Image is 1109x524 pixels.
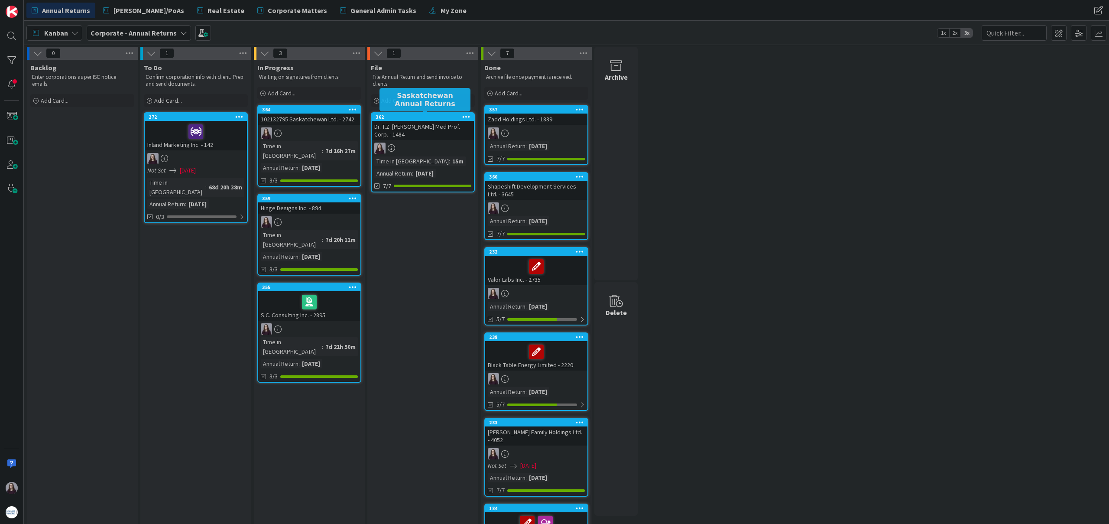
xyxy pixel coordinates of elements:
[257,194,361,276] a: 359Hinge Designs Inc. - 894BCTime in [GEOGRAPHIC_DATA]:7d 20h 11mAnnual Return:[DATE]3/3
[485,341,587,371] div: Black Table Energy Limited - 2220
[41,97,68,104] span: Add Card...
[525,302,527,311] span: :
[156,212,164,221] span: 0/3
[261,323,272,335] img: BC
[44,28,68,38] span: Kanban
[485,173,587,200] div: 360Shapeshift Development Services Ltd. - 3645
[605,72,628,82] div: Archive
[386,48,401,59] span: 1
[186,199,209,209] div: [DATE]
[252,3,332,18] a: Corporate Matters
[485,373,587,384] div: BC
[485,114,587,125] div: Zadd Holdings Ltd. - 1839
[145,153,247,164] div: BC
[30,63,57,72] span: Backlog
[268,5,327,16] span: Corporate Matters
[495,89,522,97] span: Add Card...
[485,448,587,459] div: BC
[484,247,588,325] a: 232Valor Labs Inc. - 2735BCAnnual Return:[DATE]5/7
[520,461,536,470] span: [DATE]
[261,359,298,368] div: Annual Return
[32,74,133,88] p: Enter corporations as per ISC notice emails.
[489,334,587,340] div: 238
[484,172,588,240] a: 360Shapeshift Development Services Ltd. - 3645BCAnnual Return:[DATE]7/7
[261,163,298,172] div: Annual Return
[488,373,499,384] img: BC
[527,141,549,151] div: [DATE]
[258,323,360,335] div: BC
[485,426,587,446] div: [PERSON_NAME] Family Holdings Ltd. - 4052
[500,48,515,59] span: 7
[6,6,18,18] img: Visit kanbanzone.com
[262,284,360,290] div: 355
[258,283,360,321] div: 355S.C. Consulting Inc. - 2895
[374,143,386,154] img: BC
[525,216,527,226] span: :
[525,141,527,151] span: :
[147,153,159,164] img: BC
[485,504,587,512] div: 184
[412,169,413,178] span: :
[488,448,499,459] img: BC
[484,63,501,72] span: Done
[374,169,412,178] div: Annual Return
[488,462,506,469] i: Not Set
[485,106,587,114] div: 357
[98,3,189,18] a: [PERSON_NAME]/PoAs
[371,63,382,72] span: File
[300,252,322,261] div: [DATE]
[489,420,587,426] div: 283
[937,29,949,37] span: 1x
[269,176,278,185] span: 3/3
[485,288,587,299] div: BC
[371,112,475,192] a: 362Dr. T.Z. [PERSON_NAME] Med Prof. Corp. - 1484BCTime in [GEOGRAPHIC_DATA]:15mAnnual Return:[DAT...
[42,5,90,16] span: Annual Returns
[372,113,474,140] div: 362Dr. T.Z. [PERSON_NAME] Med Prof. Corp. - 1484
[485,256,587,285] div: Valor Labs Inc. - 2735
[145,113,247,150] div: 272Inland Marketing Inc. - 142
[322,342,323,352] span: :
[485,248,587,285] div: 232Valor Labs Inc. - 2735
[257,63,294,72] span: In Progress
[257,105,361,187] a: 364102132795 Saskatchewan Ltd. - 2742BCTime in [GEOGRAPHIC_DATA]:7d 16h 27mAnnual Return:[DATE]3/3
[372,113,474,121] div: 362
[298,252,300,261] span: :
[496,154,505,163] span: 7/7
[91,29,177,37] b: Corporate - Annual Returns
[488,141,525,151] div: Annual Return
[496,400,505,409] span: 5/7
[485,419,587,426] div: 283
[484,332,588,411] a: 238Black Table Energy Limited - 2220BCAnnual Return:[DATE]5/7
[113,5,184,16] span: [PERSON_NAME]/PoAs
[6,482,18,494] img: BC
[982,25,1047,41] input: Quick Filter...
[376,114,474,120] div: 362
[323,342,358,352] div: 7d 21h 50m
[261,230,322,249] div: Time in [GEOGRAPHIC_DATA]
[496,486,505,495] span: 7/7
[484,105,588,165] a: 357Zadd Holdings Ltd. - 1839BCAnnual Return:[DATE]7/7
[145,113,247,121] div: 272
[258,202,360,214] div: Hinge Designs Inc. - 894
[261,252,298,261] div: Annual Return
[147,199,185,209] div: Annual Return
[374,156,449,166] div: Time in [GEOGRAPHIC_DATA]
[949,29,961,37] span: 2x
[268,89,295,97] span: Add Card...
[335,3,422,18] a: General Admin Tasks
[149,114,247,120] div: 272
[269,265,278,274] span: 3/3
[488,387,525,397] div: Annual Return
[298,163,300,172] span: :
[258,127,360,139] div: BC
[383,91,467,108] h5: Saskatchewan Annual Returns
[154,97,182,104] span: Add Card...
[485,181,587,200] div: Shapeshift Development Services Ltd. - 3645
[488,288,499,299] img: BC
[207,182,244,192] div: 68d 20h 38m
[144,112,248,223] a: 272Inland Marketing Inc. - 142BCNot Set[DATE]Time in [GEOGRAPHIC_DATA]:68d 20h 38mAnnual Return:[...
[261,127,272,139] img: BC
[488,302,525,311] div: Annual Return
[489,107,587,113] div: 357
[159,48,174,59] span: 1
